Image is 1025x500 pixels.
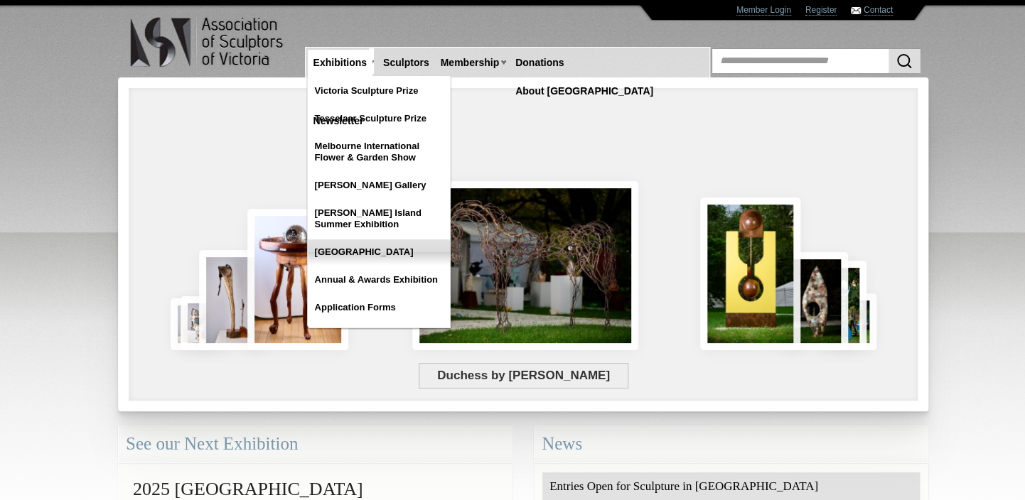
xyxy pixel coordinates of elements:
a: [PERSON_NAME] Gallery [308,173,450,198]
a: Register [805,5,837,16]
a: Application Forms [308,295,450,320]
a: Donations [510,50,569,76]
a: [GEOGRAPHIC_DATA] [308,239,450,265]
img: Search [896,53,913,70]
img: Flight Circle [783,252,848,350]
a: [PERSON_NAME] Island Summer Exhibition [308,200,450,237]
a: Member Login [736,5,791,16]
a: Exhibitions [308,50,372,76]
a: Contact [864,5,893,16]
div: News [534,425,928,463]
div: See our Next Exhibition [118,425,512,463]
img: Penduloid [700,197,800,350]
img: Contact ASV [851,7,861,14]
a: Melbourne International Flower & Garden Show [308,134,450,170]
a: Membership [435,50,505,76]
a: Newsletter [308,108,370,134]
a: About [GEOGRAPHIC_DATA] [510,78,659,104]
img: logo.png [129,14,286,70]
a: Sculptors [377,50,435,76]
span: Duchess by [PERSON_NAME] [419,363,629,388]
img: There once were …. [247,209,348,350]
a: Annual & Awards Exhibition [308,267,450,293]
a: Tesselaar Sculpture Prize [308,106,450,131]
a: Victoria Sculpture Prize [308,78,450,104]
img: Duchess [412,181,639,350]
